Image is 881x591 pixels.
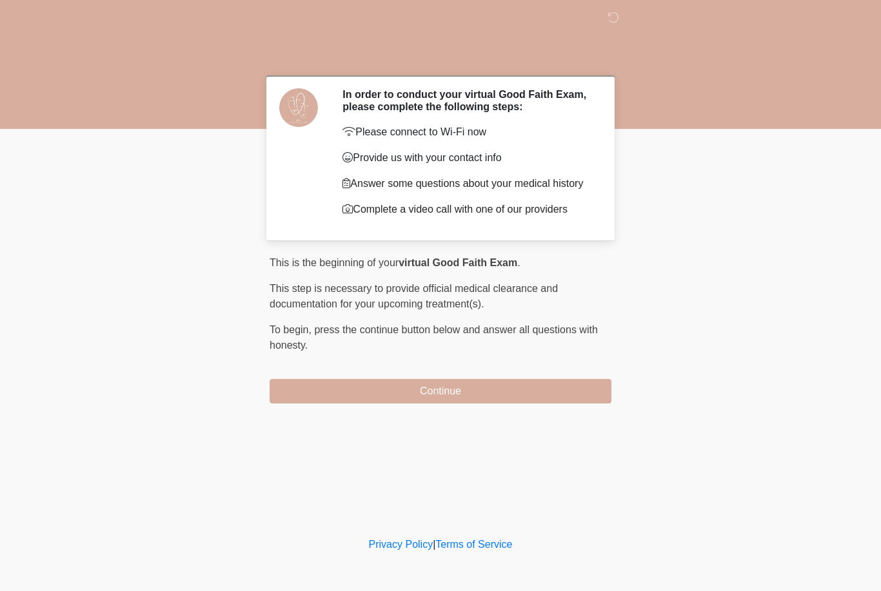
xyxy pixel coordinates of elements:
span: To begin, [270,324,314,335]
p: Answer some questions about your medical history [342,176,592,191]
h2: In order to conduct your virtual Good Faith Exam, please complete the following steps: [342,88,592,113]
p: Provide us with your contact info [342,150,592,166]
img: Agent Avatar [279,88,318,127]
span: This is the beginning of your [270,257,399,268]
p: Please connect to Wi-Fi now [342,124,592,140]
a: | [433,539,435,550]
a: Terms of Service [435,539,512,550]
a: Privacy Policy [369,539,433,550]
span: This step is necessary to provide official medical clearance and documentation for your upcoming ... [270,283,558,309]
strong: virtual Good Faith Exam [399,257,517,268]
button: Continue [270,379,611,403]
p: Complete a video call with one of our providers [342,202,592,217]
img: DM Wellness & Aesthetics Logo [257,10,273,26]
h1: ‎ ‎ [260,46,621,70]
span: . [517,257,520,268]
span: press the continue button below and answer all questions with honesty. [270,324,598,351]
